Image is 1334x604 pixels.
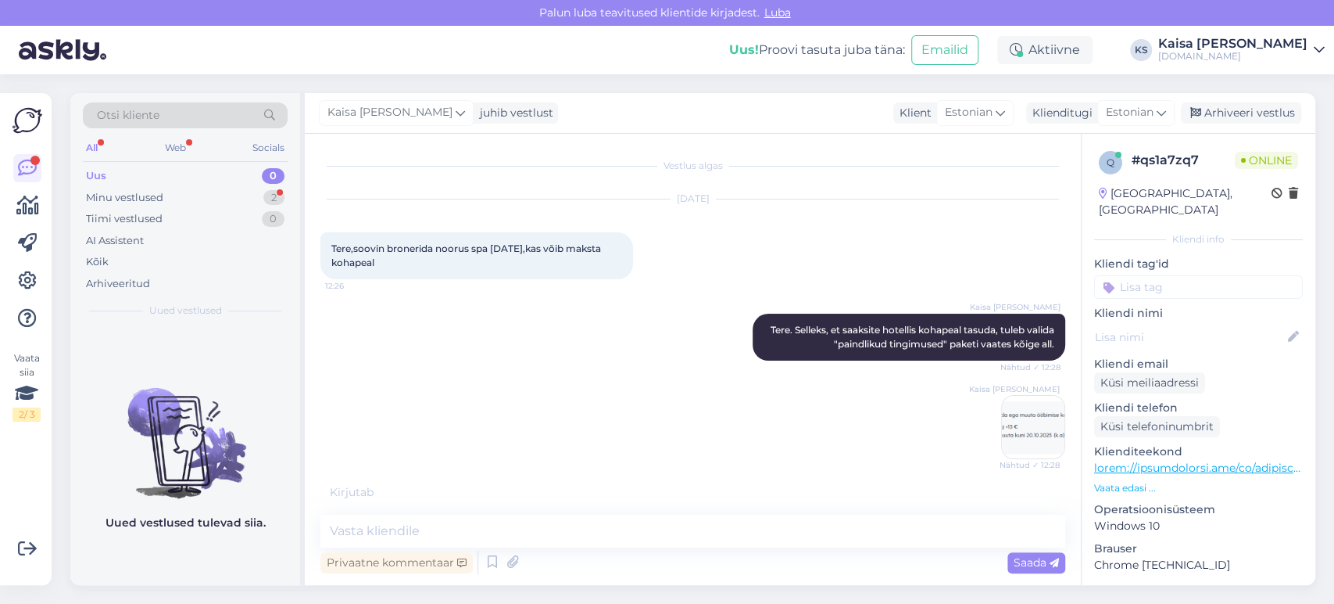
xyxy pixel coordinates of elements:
[1094,416,1220,437] div: Küsi telefoninumbrit
[97,107,159,124] span: Otsi kliente
[997,36,1093,64] div: Aktiivne
[1014,555,1059,570] span: Saada
[1094,356,1303,372] p: Kliendi email
[945,104,992,121] span: Estonian
[1158,50,1307,63] div: [DOMAIN_NAME]
[86,254,109,270] div: Kõik
[771,324,1057,350] span: Tere. Selleks, et saaksite hotellis kohapeal tasuda, tuleb valida "paindlikud tingimused" paketi ...
[1094,518,1303,534] p: Windows 10
[760,5,796,20] span: Luba
[13,106,42,135] img: Askly Logo
[162,138,189,158] div: Web
[13,408,41,422] div: 2 / 3
[263,190,284,206] div: 2
[1094,502,1303,518] p: Operatsioonisüsteem
[249,138,288,158] div: Socials
[1094,400,1303,416] p: Kliendi telefon
[262,168,284,184] div: 0
[969,383,1060,395] span: Kaisa [PERSON_NAME]
[1094,481,1303,495] p: Vaata edasi ...
[1107,156,1114,168] span: q
[86,233,144,249] div: AI Assistent
[1002,396,1064,458] img: Attachment
[86,190,163,206] div: Minu vestlused
[1000,459,1060,471] span: Nähtud ✓ 12:28
[1094,557,1303,573] p: Chrome [TECHNICAL_ID]
[474,105,553,121] div: juhib vestlust
[327,104,452,121] span: Kaisa [PERSON_NAME]
[729,41,905,59] div: Proovi tasuta juba täna:
[1235,152,1298,169] span: Online
[149,304,222,318] span: Uued vestlused
[970,301,1060,313] span: Kaisa [PERSON_NAME]
[262,211,284,227] div: 0
[331,243,603,268] span: Tere,soovin bronerida noorus spa [DATE],kas võib maksta kohapeal
[1094,305,1303,322] p: Kliendi nimi
[1094,541,1303,557] p: Brauser
[1095,329,1285,346] input: Lisa nimi
[1181,102,1301,124] div: Arhiveeri vestlus
[83,138,101,158] div: All
[1000,361,1060,373] span: Nähtud ✓ 12:28
[911,35,978,65] button: Emailid
[86,211,163,227] div: Tiimi vestlused
[1099,185,1271,218] div: [GEOGRAPHIC_DATA], [GEOGRAPHIC_DATA]
[1132,151,1235,170] div: # qs1a7zq7
[1158,38,1307,50] div: Kaisa [PERSON_NAME]
[70,360,300,501] img: No chats
[1094,372,1205,394] div: Küsi meiliaadressi
[86,168,106,184] div: Uus
[320,552,473,573] div: Privaatne kommentaar
[729,42,759,57] b: Uus!
[893,105,932,121] div: Klient
[1094,232,1303,246] div: Kliendi info
[1094,275,1303,299] input: Lisa tag
[325,280,384,292] span: 12:26
[320,159,1065,173] div: Vestlus algas
[1106,104,1153,121] span: Estonian
[1026,105,1093,121] div: Klienditugi
[1094,256,1303,272] p: Kliendi tag'id
[1094,444,1303,460] p: Klienditeekond
[106,515,266,531] p: Uued vestlused tulevad siia.
[320,192,1065,206] div: [DATE]
[13,351,41,422] div: Vaata siia
[320,484,1065,501] div: Kirjutab
[86,276,150,292] div: Arhiveeritud
[1158,38,1325,63] a: Kaisa [PERSON_NAME][DOMAIN_NAME]
[1130,39,1152,61] div: KS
